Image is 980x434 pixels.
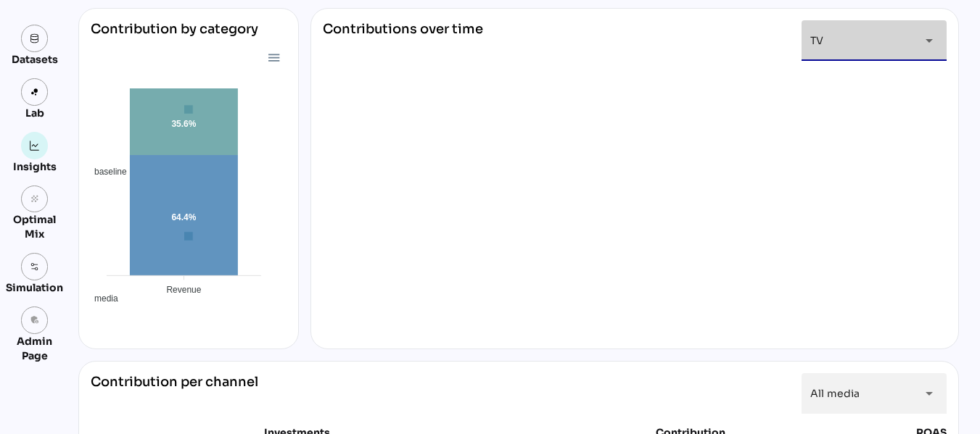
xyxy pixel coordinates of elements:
[323,20,483,61] div: Contributions over time
[83,167,127,177] span: baseline
[6,280,63,295] div: Simulation
[30,262,40,272] img: settings.svg
[30,33,40,43] img: data.svg
[91,20,287,49] div: Contribution by category
[30,141,40,151] img: graph.svg
[810,387,860,400] span: All media
[19,106,51,120] div: Lab
[83,293,118,304] span: media
[13,159,57,174] div: Insights
[267,51,279,63] div: Menu
[30,87,40,97] img: lab.svg
[6,212,63,241] div: Optimal Mix
[921,385,938,402] i: arrow_drop_down
[6,334,63,363] div: Admin Page
[30,194,40,204] i: grain
[30,315,40,325] i: admin_panel_settings
[91,373,258,414] div: Contribution per channel
[921,32,938,49] i: arrow_drop_down
[810,34,823,47] span: TV
[166,285,201,295] tspan: Revenue
[12,52,58,67] div: Datasets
